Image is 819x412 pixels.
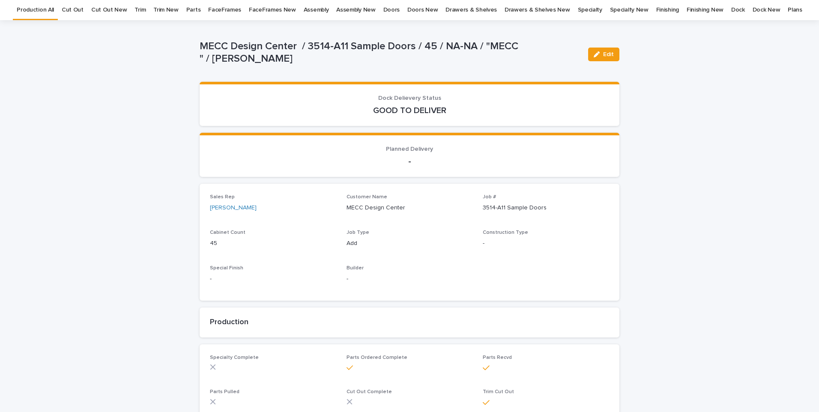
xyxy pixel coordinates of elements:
p: 45 [210,239,336,248]
span: Job # [483,194,496,200]
button: Edit [588,48,619,61]
span: Cut Out Complete [347,389,392,394]
p: Add [347,239,473,248]
p: 3514-A11 Sample Doors [483,203,609,212]
p: - [483,239,609,248]
span: Edit [603,51,614,57]
span: Sales Rep [210,194,235,200]
span: Construction Type [483,230,528,235]
p: - [210,275,336,284]
span: Job Type [347,230,369,235]
a: [PERSON_NAME] [210,203,257,212]
h2: Production [210,318,609,327]
p: MECC Design Center [347,203,473,212]
span: Parts Recvd [483,355,512,360]
span: Special Finish [210,266,243,271]
span: Customer Name [347,194,387,200]
p: - [210,156,609,167]
span: Specialty Complete [210,355,259,360]
p: MECC Design Center / 3514-A11 Sample Doors / 45 / NA-NA / "MECC " / [PERSON_NAME] [200,40,581,65]
span: Builder [347,266,364,271]
span: Trim Cut Out [483,389,514,394]
span: Cabinet Count [210,230,245,235]
p: GOOD TO DELIVER [210,105,609,116]
p: - [347,275,473,284]
span: Parts Pulled [210,389,239,394]
span: Planned Delivery [386,146,433,152]
span: Parts Ordered Complete [347,355,407,360]
span: Dock Delievery Status [378,95,441,101]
